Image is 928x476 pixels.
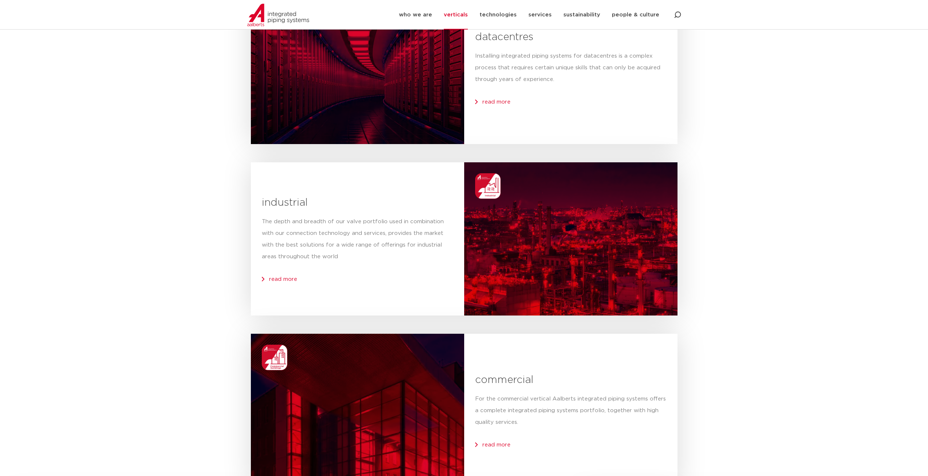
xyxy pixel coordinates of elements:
[475,373,667,387] h3: commercial
[262,345,287,370] img: Aalberts_IPS_icon_commercial_buildings_rgb.png.webp
[475,30,667,44] h3: datacentres
[269,276,297,282] a: read more
[262,216,453,263] p: The depth and breadth of our valve portfolio used in combination with our connection technology a...
[475,173,501,199] img: Aalberts_IPS_icon_industrial_rgb.png.webp
[475,50,667,85] p: Installing integrated piping systems for datacentres is a complex process that requires certain u...
[262,196,453,210] h3: industrial
[482,442,510,448] a: read more
[482,99,510,105] a: read more
[475,393,667,428] p: For the commercial vertical Aalberts integrated piping systems offers a complete integrated pipin...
